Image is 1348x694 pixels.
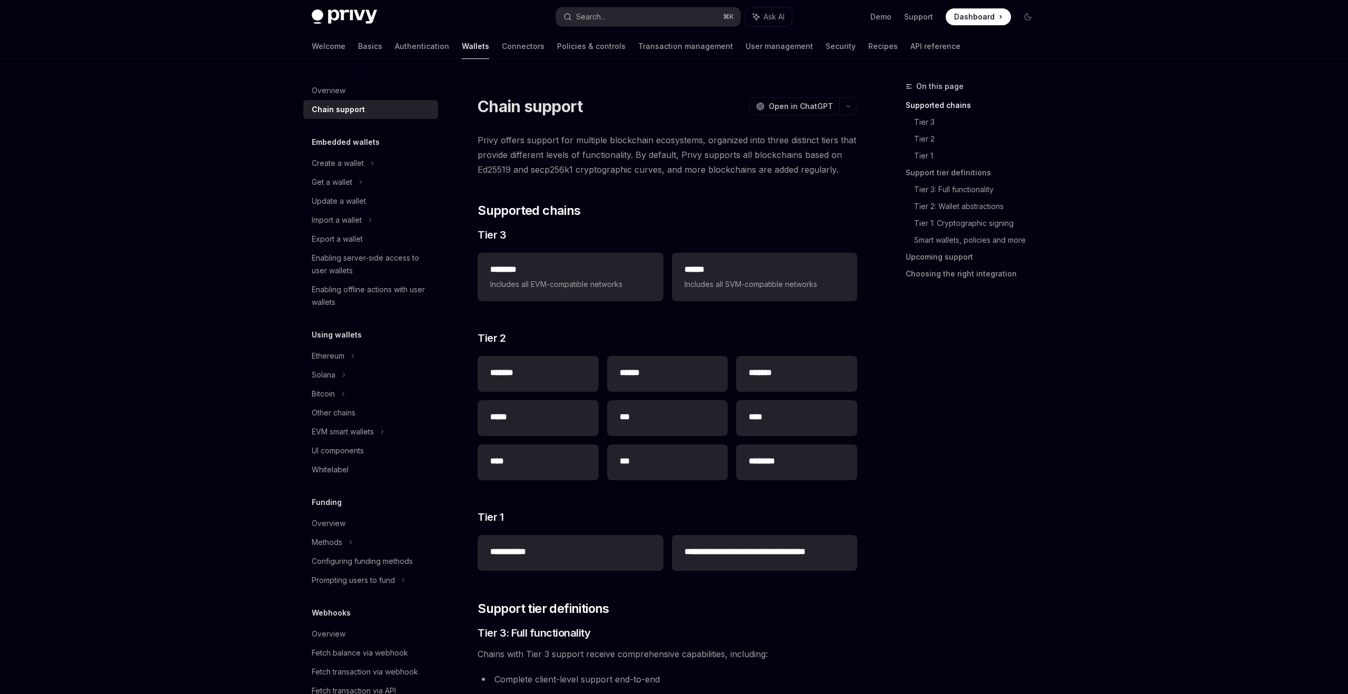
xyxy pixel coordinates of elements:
a: Configuring funding methods [303,552,438,571]
button: Ask AI [746,7,792,26]
div: UI components [312,444,364,457]
a: Choosing the right integration [906,265,1045,282]
span: Includes all SVM-compatible networks [685,278,845,291]
a: Export a wallet [303,230,438,249]
div: Methods [312,536,342,549]
img: dark logo [312,9,377,24]
div: Fetch balance via webhook [312,647,408,659]
div: Configuring funding methods [312,555,413,568]
a: Policies & controls [557,34,626,59]
button: Search...⌘K [556,7,740,26]
div: Export a wallet [312,233,363,245]
span: Includes all EVM-compatible networks [490,278,650,291]
a: UI components [303,441,438,460]
a: Other chains [303,403,438,422]
a: Wallets [462,34,489,59]
div: Chain support [312,103,365,116]
a: Recipes [868,34,898,59]
a: Tier 2: Wallet abstractions [914,198,1045,215]
a: Smart wallets, policies and more [914,232,1045,249]
a: Update a wallet [303,192,438,211]
div: Enabling server-side access to user wallets [312,252,432,277]
span: Tier 1 [478,510,503,524]
a: Enabling server-side access to user wallets [303,249,438,280]
div: Overview [312,517,345,530]
a: Authentication [395,34,449,59]
a: Support tier definitions [906,164,1045,181]
a: Support [904,12,933,22]
h5: Funding [312,496,342,509]
div: Update a wallet [312,195,366,207]
a: **** *Includes all SVM-compatible networks [672,253,857,301]
span: Tier 3: Full functionality [478,626,590,640]
span: On this page [916,80,964,93]
div: Prompting users to fund [312,574,395,587]
h1: Chain support [478,97,582,116]
a: Tier 1 [914,147,1045,164]
button: Open in ChatGPT [749,97,839,115]
a: Fetch transaction via webhook [303,662,438,681]
a: Chain support [303,100,438,119]
a: User management [746,34,813,59]
li: Complete client-level support end-to-end [478,672,857,687]
div: Get a wallet [312,176,352,189]
a: Overview [303,81,438,100]
a: Connectors [502,34,544,59]
a: Tier 1: Cryptographic signing [914,215,1045,232]
div: Create a wallet [312,157,364,170]
span: Tier 3 [478,227,506,242]
div: Ethereum [312,350,344,362]
div: Fetch transaction via webhook [312,666,418,678]
a: Fetch balance via webhook [303,643,438,662]
a: Tier 3 [914,114,1045,131]
div: Whitelabel [312,463,349,476]
h5: Webhooks [312,607,351,619]
a: Transaction management [638,34,733,59]
span: Ask AI [764,12,785,22]
a: Tier 3: Full functionality [914,181,1045,198]
span: Open in ChatGPT [769,101,833,112]
h5: Using wallets [312,329,362,341]
a: Overview [303,624,438,643]
a: Supported chains [906,97,1045,114]
a: API reference [910,34,960,59]
a: Whitelabel [303,460,438,479]
a: Demo [870,12,891,22]
div: Overview [312,628,345,640]
a: Enabling offline actions with user wallets [303,280,438,312]
div: Import a wallet [312,214,362,226]
a: Security [826,34,856,59]
h5: Embedded wallets [312,136,380,148]
span: Support tier definitions [478,600,609,617]
span: Tier 2 [478,331,506,345]
a: **** ***Includes all EVM-compatible networks [478,253,663,301]
div: EVM smart wallets [312,425,374,438]
div: Solana [312,369,335,381]
span: Supported chains [478,202,580,219]
span: ⌘ K [723,13,734,21]
div: Search... [576,11,606,23]
a: Dashboard [946,8,1011,25]
a: Tier 2 [914,131,1045,147]
span: Chains with Tier 3 support receive comprehensive capabilities, including: [478,647,857,661]
div: Bitcoin [312,388,335,400]
a: Basics [358,34,382,59]
a: Welcome [312,34,345,59]
span: Dashboard [954,12,995,22]
div: Other chains [312,407,355,419]
a: Overview [303,514,438,533]
div: Overview [312,84,345,97]
button: Toggle dark mode [1019,8,1036,25]
a: Upcoming support [906,249,1045,265]
span: Privy offers support for multiple blockchain ecosystems, organized into three distinct tiers that... [478,133,857,177]
div: Enabling offline actions with user wallets [312,283,432,309]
